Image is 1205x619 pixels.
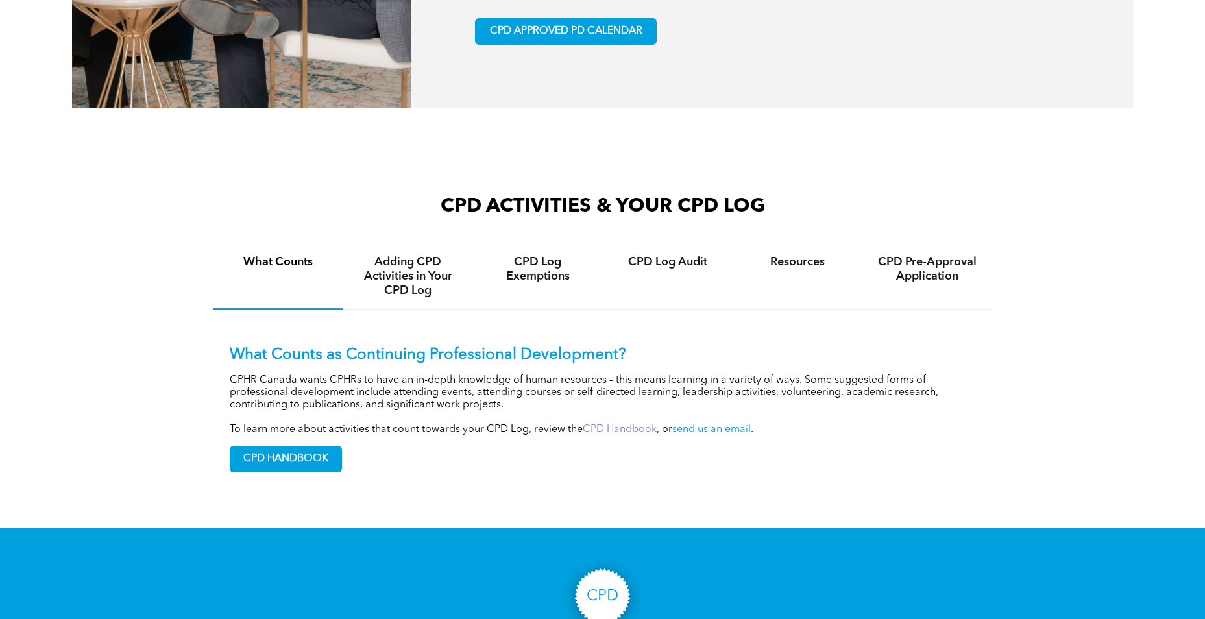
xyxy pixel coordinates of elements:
p: To learn more about activities that count towards your CPD Log, review the , or . [230,424,976,436]
a: CPD APPROVED PD CALENDAR [475,18,657,45]
h3: CPD [587,587,618,606]
span: CPD ACTIVITIES & YOUR CPD LOG [441,197,765,216]
a: CPD Handbook [583,424,657,435]
h4: CPD Log Exemptions [485,255,591,284]
h4: CPD Log Audit [615,255,721,269]
h4: Adding CPD Activities in Your CPD Log [355,255,461,298]
h4: CPD Pre-Approval Application [874,255,980,284]
h4: What Counts [225,255,332,269]
a: CPD HANDBOOK [230,446,342,472]
p: CPHR Canada wants CPHRs to have an in-depth knowledge of human resources – this means learning in... [230,374,976,411]
span: CPD HANDBOOK [230,446,341,472]
h4: Resources [744,255,851,269]
p: What Counts as Continuing Professional Development? [230,346,976,365]
a: send us an email [672,424,751,435]
span: CPD APPROVED PD CALENDAR [490,25,642,38]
